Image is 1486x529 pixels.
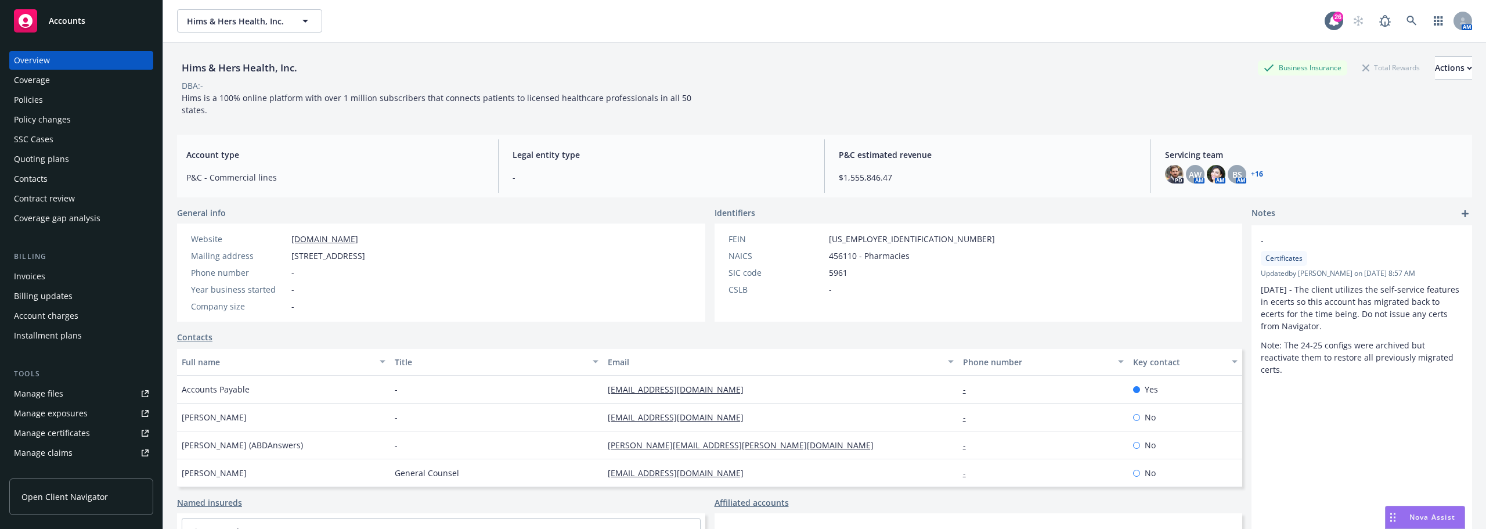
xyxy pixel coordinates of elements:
a: Manage BORs [9,463,153,482]
span: Yes [1145,383,1158,395]
span: - [395,383,398,395]
span: Updated by [PERSON_NAME] on [DATE] 8:57 AM [1261,268,1463,279]
span: - [291,283,294,296]
span: - [395,439,398,451]
div: Contacts [14,170,48,188]
div: FEIN [728,233,824,245]
div: Billing [9,251,153,262]
div: Manage files [14,384,63,403]
div: CSLB [728,283,824,296]
span: $1,555,846.47 [839,171,1137,183]
a: +16 [1251,171,1263,178]
a: Switch app [1427,9,1450,33]
span: 456110 - Pharmacies [829,250,910,262]
span: Hims & Hers Health, Inc. [187,15,287,27]
button: Phone number [958,348,1129,376]
span: - [291,300,294,312]
a: - [963,440,975,451]
span: [STREET_ADDRESS] [291,250,365,262]
span: [PERSON_NAME] [182,411,247,423]
img: photo [1165,165,1184,183]
div: Full name [182,356,373,368]
span: Open Client Navigator [21,491,108,503]
div: Billing updates [14,287,73,305]
span: - [395,411,398,423]
div: Phone number [191,267,287,279]
div: DBA: - [182,80,203,92]
button: Full name [177,348,390,376]
span: Nova Assist [1409,512,1455,522]
span: BS [1232,168,1242,181]
a: Coverage gap analysis [9,209,153,228]
div: -CertificatesUpdatedby [PERSON_NAME] on [DATE] 8:57 AM[DATE] - The client utilizes the self-servi... [1251,225,1472,385]
div: Website [191,233,287,245]
a: [DOMAIN_NAME] [291,233,358,244]
span: Accounts Payable [182,383,250,395]
div: Key contact [1133,356,1225,368]
div: Title [395,356,586,368]
div: Total Rewards [1357,60,1426,75]
div: Contract review [14,189,75,208]
a: Affiliated accounts [715,496,789,509]
div: Business Insurance [1258,60,1347,75]
span: No [1145,439,1156,451]
a: Policy changes [9,110,153,129]
div: Manage exposures [14,404,88,423]
a: Invoices [9,267,153,286]
div: Overview [14,51,50,70]
div: NAICS [728,250,824,262]
span: Hims is a 100% online platform with over 1 million subscribers that connects patients to licensed... [182,92,694,116]
span: General info [177,207,226,219]
a: Contract review [9,189,153,208]
span: [PERSON_NAME] (ABDAnswers) [182,439,303,451]
span: - [291,267,294,279]
a: Start snowing [1347,9,1370,33]
img: photo [1207,165,1225,183]
span: - [513,171,810,183]
div: Policy changes [14,110,71,129]
div: SIC code [728,267,824,279]
div: Manage claims [14,444,73,462]
span: P&C estimated revenue [839,149,1137,161]
span: Account type [186,149,484,161]
span: Notes [1251,207,1275,221]
a: Manage exposures [9,404,153,423]
button: Title [390,348,603,376]
div: Quoting plans [14,150,69,168]
a: Contacts [9,170,153,188]
span: - [829,283,832,296]
a: Report a Bug [1373,9,1397,33]
span: Identifiers [715,207,755,219]
div: Company size [191,300,287,312]
p: Note: The 24-25 configs were archived but reactivate them to restore all previously migrated certs. [1261,339,1463,376]
div: Manage BORs [14,463,68,482]
button: Actions [1435,56,1472,80]
a: - [963,467,975,478]
div: Invoices [14,267,45,286]
a: Overview [9,51,153,70]
span: AW [1189,168,1202,181]
div: Mailing address [191,250,287,262]
span: Certificates [1265,253,1303,264]
a: Policies [9,91,153,109]
a: Search [1400,9,1423,33]
a: Accounts [9,5,153,37]
div: Account charges [14,307,78,325]
button: Key contact [1128,348,1242,376]
button: Hims & Hers Health, Inc. [177,9,322,33]
a: [EMAIL_ADDRESS][DOMAIN_NAME] [608,384,753,395]
a: remove [1449,235,1463,249]
div: Manage certificates [14,424,90,442]
a: Manage claims [9,444,153,462]
span: Accounts [49,16,85,26]
div: 26 [1333,12,1343,22]
span: Servicing team [1165,149,1463,161]
a: Account charges [9,307,153,325]
span: No [1145,467,1156,479]
a: add [1458,207,1472,221]
div: SSC Cases [14,130,53,149]
a: [EMAIL_ADDRESS][DOMAIN_NAME] [608,412,753,423]
a: Billing updates [9,287,153,305]
span: [US_EMPLOYER_IDENTIFICATION_NUMBER] [829,233,995,245]
div: Phone number [963,356,1112,368]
